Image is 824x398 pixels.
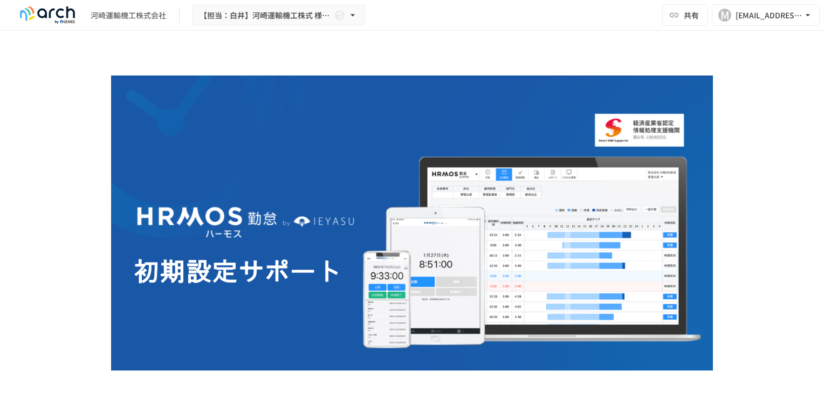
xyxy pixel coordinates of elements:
div: [EMAIL_ADDRESS][DOMAIN_NAME] [736,9,802,22]
span: 共有 [684,9,699,21]
div: M [718,9,731,22]
img: GdztLVQAPnGLORo409ZpmnRQckwtTrMz8aHIKJZF2AQ [111,76,713,370]
div: 河崎運輸機工株式会社 [91,10,166,21]
button: 共有 [662,4,708,26]
button: M[EMAIL_ADDRESS][DOMAIN_NAME] [712,4,820,26]
img: logo-default@2x-9cf2c760.svg [13,6,82,24]
span: 【担当：白井】河崎運輸機工株式 様_初期設定サポート [200,9,332,22]
button: 【担当：白井】河崎運輸機工株式 様_初期設定サポート [193,5,365,26]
